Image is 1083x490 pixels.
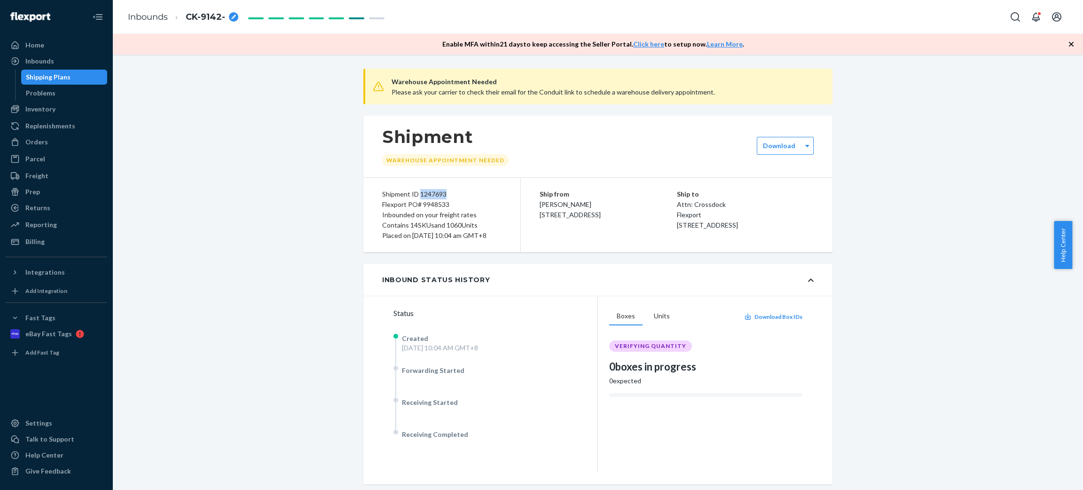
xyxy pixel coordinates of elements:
[392,88,715,96] span: Please ask your carrier to check their email for the Conduit link to schedule a warehouse deliver...
[26,88,55,98] div: Problems
[6,326,107,341] a: eBay Fast Tags
[6,184,107,199] a: Prep
[402,366,464,374] span: Forwarding Started
[25,268,65,277] div: Integrations
[10,12,50,22] img: Flexport logo
[402,343,478,353] div: [DATE] 10:04 AM GMT+8
[25,313,55,323] div: Fast Tags
[609,359,802,374] div: 0 boxes in progress
[6,234,107,249] a: Billing
[6,345,107,360] a: Add Fast Tag
[21,86,108,101] a: Problems
[6,102,107,117] a: Inventory
[763,141,795,150] label: Download
[6,151,107,166] a: Parcel
[25,220,57,229] div: Reporting
[25,450,63,460] div: Help Center
[609,376,802,386] div: 0 expected
[6,54,107,69] a: Inbounds
[6,448,107,463] a: Help Center
[6,168,107,183] a: Freight
[1054,221,1072,269] button: Help Center
[25,203,50,213] div: Returns
[677,210,814,220] p: Flexport
[25,56,54,66] div: Inbounds
[6,284,107,299] a: Add Integration
[382,275,490,285] div: Inbound Status History
[382,230,502,241] div: Placed on [DATE] 10:04 am GMT+8
[382,154,509,166] div: Warehouse Appointment Needed
[402,430,468,438] span: Receiving Completed
[25,329,72,339] div: eBay Fast Tags
[6,432,107,447] a: Talk to Support
[540,200,601,219] span: [PERSON_NAME] [STREET_ADDRESS]
[6,310,107,325] button: Fast Tags
[25,287,67,295] div: Add Integration
[382,199,502,210] div: Flexport PO# 9948533
[6,464,107,479] button: Give Feedback
[615,342,686,350] span: VERIFYING QUANTITY
[677,189,814,199] p: Ship to
[402,334,428,342] span: Created
[25,154,45,164] div: Parcel
[6,119,107,134] a: Replenishments
[646,308,677,325] button: Units
[382,220,502,230] div: Contains 14 SKUs and 1060 Units
[393,308,597,319] div: Status
[6,217,107,232] a: Reporting
[25,171,48,181] div: Freight
[6,134,107,150] a: Orders
[382,127,509,147] h1: Shipment
[677,221,738,229] span: [STREET_ADDRESS]
[186,11,225,24] span: CK-9142-
[392,76,821,87] span: Warehouse Appointment Needed
[25,237,45,246] div: Billing
[120,3,246,31] ol: breadcrumbs
[744,313,802,321] button: Download Box IDs
[677,199,814,210] p: Attn: Crossdock
[25,104,55,114] div: Inventory
[25,121,75,131] div: Replenishments
[25,419,52,428] div: Settings
[382,210,502,220] div: Inbounded on your freight rates
[25,348,59,356] div: Add Fast Tag
[707,40,743,48] a: Learn More
[25,435,74,444] div: Talk to Support
[609,308,643,325] button: Boxes
[6,200,107,215] a: Returns
[6,38,107,53] a: Home
[25,40,44,50] div: Home
[633,40,664,48] a: Click here
[6,265,107,280] button: Integrations
[128,12,168,22] a: Inbounds
[1006,8,1025,26] button: Open Search Box
[88,8,107,26] button: Close Navigation
[25,187,40,197] div: Prep
[25,137,48,147] div: Orders
[382,189,502,199] div: Shipment ID 1247693
[21,70,108,85] a: Shipping Plans
[1027,8,1045,26] button: Open notifications
[6,416,107,431] a: Settings
[402,398,458,406] span: Receiving Started
[442,40,744,49] p: Enable MFA within 21 days to keep accessing the Seller Portal. to setup now. .
[26,72,71,82] div: Shipping Plans
[1047,8,1066,26] button: Open account menu
[540,189,677,199] p: Ship from
[25,466,71,476] div: Give Feedback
